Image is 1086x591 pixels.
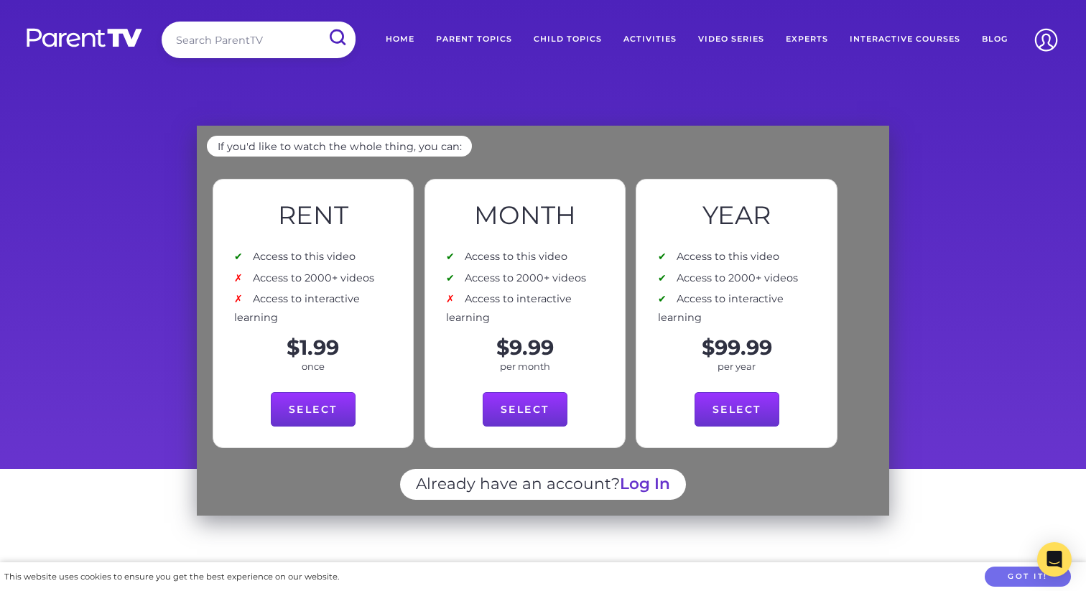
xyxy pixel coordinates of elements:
h2: Year [636,200,837,231]
li: Access to this video [234,248,406,266]
a: Activities [613,22,687,57]
img: Account [1028,22,1064,58]
h2: Month [425,200,626,231]
p: once [213,358,414,375]
li: Access to 2000+ videos [234,269,406,288]
a: Interactive Courses [839,22,971,57]
p: $9.99 [425,338,626,358]
li: Access to interactive learning [446,290,618,327]
h2: Rent [213,200,414,231]
p: If you'd like to watch the whole thing, you can: [207,136,472,157]
p: $1.99 [213,338,414,358]
li: Access to this video [658,248,830,266]
div: Open Intercom Messenger [1037,542,1072,577]
p: Already have an account? [400,469,685,500]
a: Blog [971,22,1018,57]
li: Access to interactive learning [658,290,830,327]
a: Home [375,22,425,57]
li: Access to interactive learning [234,290,406,327]
p: per month [425,358,626,375]
a: Log In [620,474,670,493]
a: Video Series [687,22,775,57]
a: Select [695,392,779,427]
p: per year [636,358,837,375]
input: Search ParentTV [162,22,356,58]
a: Parent Topics [425,22,523,57]
div: This website uses cookies to ensure you get the best experience on our website. [4,569,339,585]
li: Access to 2000+ videos [446,269,618,288]
a: Select [483,392,567,427]
img: parenttv-logo-white.4c85aaf.svg [25,27,144,48]
li: Access to 2000+ videos [658,269,830,288]
a: Child Topics [523,22,613,57]
a: Experts [775,22,839,57]
a: Select [271,392,356,427]
button: Got it! [985,567,1071,587]
li: Access to this video [446,248,618,266]
input: Submit [318,22,356,54]
p: $99.99 [636,338,837,358]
